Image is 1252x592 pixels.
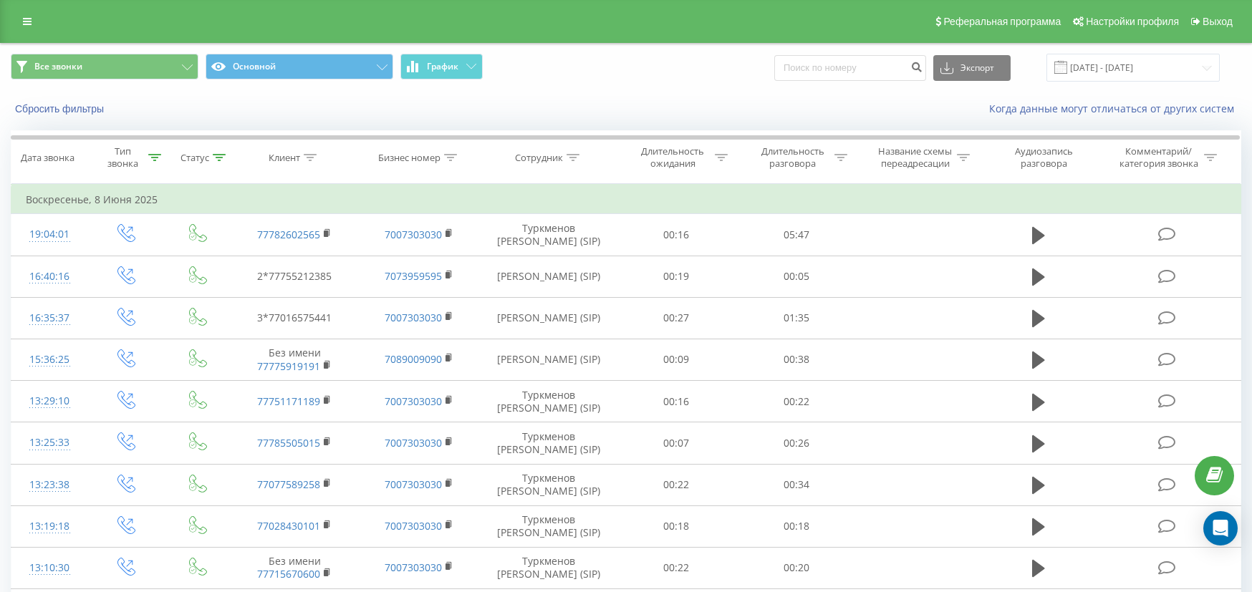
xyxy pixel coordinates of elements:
[616,297,736,339] td: 00:27
[736,339,857,380] td: 00:38
[101,145,145,170] div: Тип звонка
[257,228,320,241] a: 77782602565
[269,152,300,164] div: Клиент
[26,346,74,374] div: 15:36:25
[385,519,442,533] a: 7007303030
[232,547,357,588] td: Без имени
[482,214,617,256] td: Туркменов [PERSON_NAME] (SIP)
[943,16,1061,27] span: Реферальная программа
[616,464,736,505] td: 00:22
[26,554,74,582] div: 13:10:30
[933,55,1011,81] button: Экспорт
[385,228,442,241] a: 7007303030
[482,256,617,297] td: [PERSON_NAME] (SIP)
[482,464,617,505] td: Туркменов [PERSON_NAME] (SIP)
[11,54,198,79] button: Все звонки
[736,505,857,547] td: 00:18
[616,214,736,256] td: 00:16
[616,381,736,422] td: 00:16
[378,152,440,164] div: Бизнес номер
[257,394,320,408] a: 77751171189
[616,547,736,588] td: 00:22
[385,436,442,450] a: 7007303030
[257,477,320,491] a: 77077589258
[26,263,74,291] div: 16:40:16
[774,55,926,81] input: Поиск по номеру
[11,185,1241,214] td: Воскресенье, 8 Июня 2025
[877,145,953,170] div: Название схемы переадресации
[482,547,617,588] td: Туркменов [PERSON_NAME] (SIP)
[989,102,1241,115] a: Когда данные могут отличаться от других систем
[26,471,74,499] div: 13:23:38
[482,339,617,380] td: [PERSON_NAME] (SIP)
[754,145,831,170] div: Длительность разговора
[385,477,442,491] a: 7007303030
[34,61,82,72] span: Все звонки
[11,102,111,115] button: Сбросить фильтры
[616,422,736,464] td: 00:07
[515,152,563,164] div: Сотрудник
[257,567,320,581] a: 77715670600
[736,381,857,422] td: 00:22
[736,422,857,464] td: 00:26
[482,297,617,339] td: [PERSON_NAME] (SIP)
[635,145,711,170] div: Длительность ожидания
[21,152,74,164] div: Дата звонка
[736,297,857,339] td: 01:35
[616,256,736,297] td: 00:19
[736,214,857,256] td: 05:47
[1086,16,1179,27] span: Настройки профиля
[26,387,74,415] div: 13:29:10
[180,152,209,164] div: Статус
[385,352,442,366] a: 7089009090
[997,145,1090,170] div: Аудиозапись разговора
[257,519,320,533] a: 77028430101
[736,547,857,588] td: 00:20
[385,561,442,574] a: 7007303030
[26,513,74,540] div: 13:19:18
[1203,511,1238,545] div: Open Intercom Messenger
[482,422,617,464] td: Туркменов [PERSON_NAME] (SIP)
[26,429,74,457] div: 13:25:33
[427,62,458,72] span: График
[400,54,483,79] button: График
[232,256,357,297] td: 2*77755212385
[385,269,442,283] a: 7073959595
[206,54,393,79] button: Основной
[385,394,442,408] a: 7007303030
[1203,16,1233,27] span: Выход
[385,311,442,324] a: 7007303030
[736,256,857,297] td: 00:05
[482,505,617,547] td: Туркменов [PERSON_NAME] (SIP)
[736,464,857,505] td: 00:34
[26,220,74,248] div: 19:04:01
[232,339,357,380] td: Без имени
[1117,145,1200,170] div: Комментарий/категория звонка
[257,359,320,373] a: 77775919191
[616,339,736,380] td: 00:09
[616,505,736,547] td: 00:18
[26,304,74,332] div: 16:35:37
[257,436,320,450] a: 77785505015
[482,381,617,422] td: Туркменов [PERSON_NAME] (SIP)
[232,297,357,339] td: 3*77016575441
